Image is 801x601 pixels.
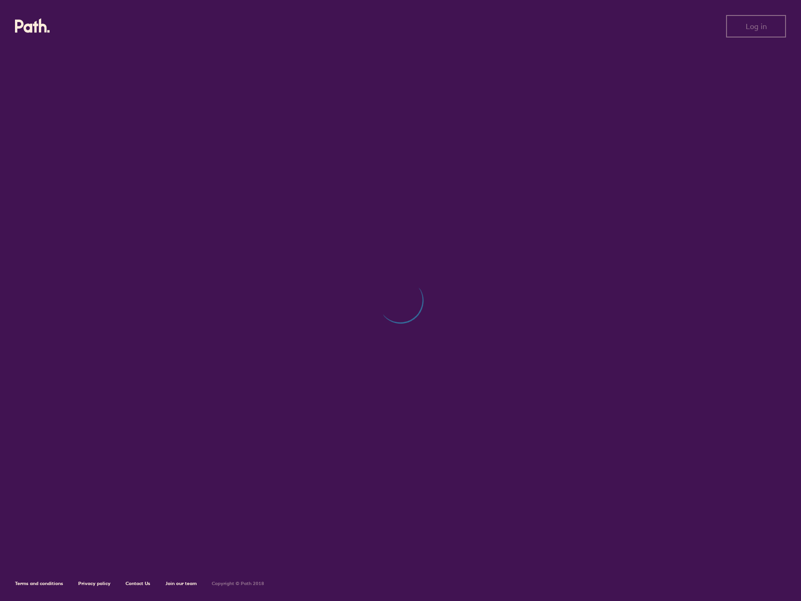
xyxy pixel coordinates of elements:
[126,580,150,586] a: Contact Us
[746,22,767,30] span: Log in
[15,580,63,586] a: Terms and conditions
[165,580,197,586] a: Join our team
[212,581,264,586] h6: Copyright © Path 2018
[78,580,111,586] a: Privacy policy
[726,15,786,38] button: Log in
